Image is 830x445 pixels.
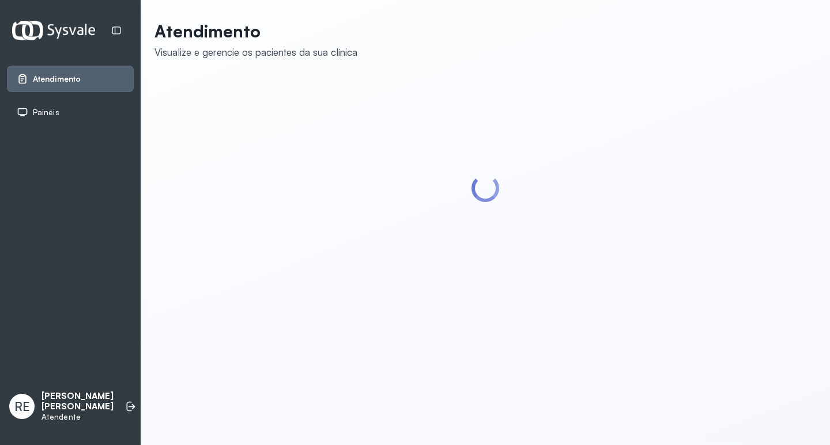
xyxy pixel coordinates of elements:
[17,73,124,85] a: Atendimento
[41,412,114,422] p: Atendente
[12,21,95,40] img: Logotipo do estabelecimento
[154,21,357,41] p: Atendimento
[33,74,81,84] span: Atendimento
[154,46,357,58] div: Visualize e gerencie os pacientes da sua clínica
[41,391,114,413] p: [PERSON_NAME] [PERSON_NAME]
[33,108,59,117] span: Painéis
